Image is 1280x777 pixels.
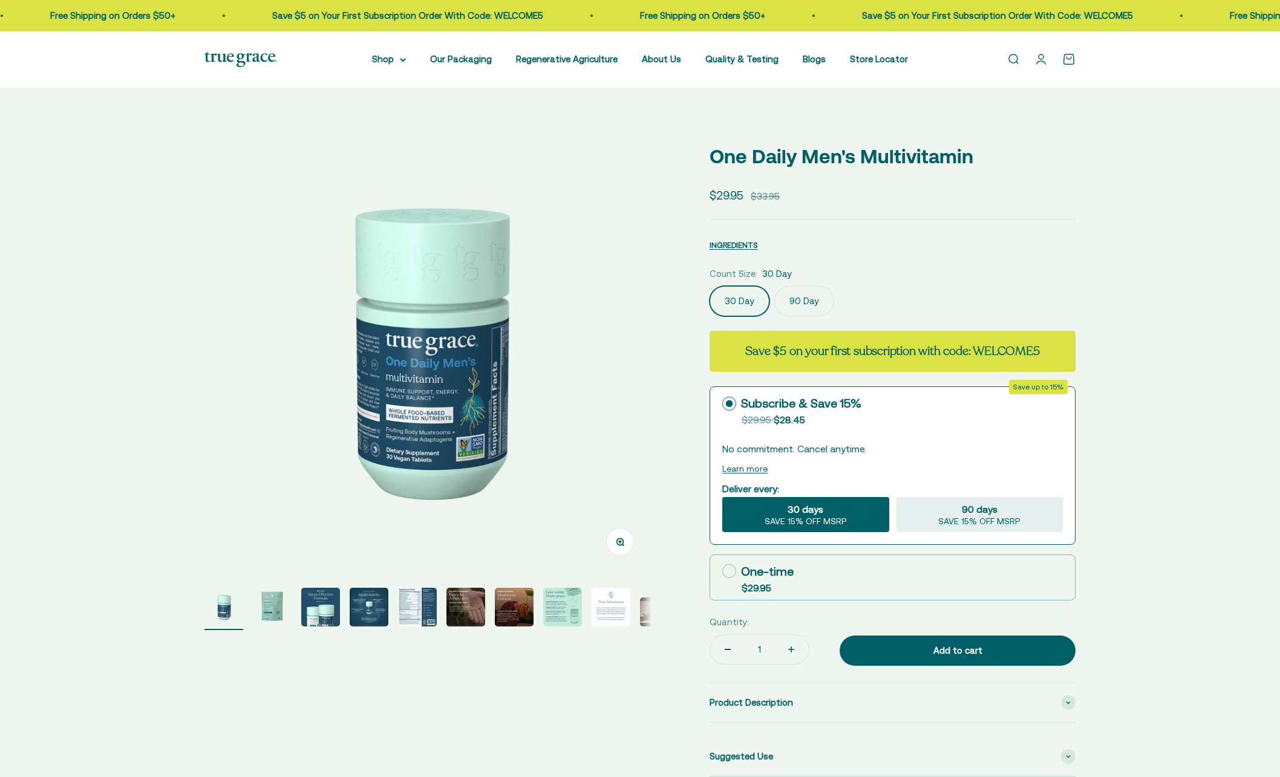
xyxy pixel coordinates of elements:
[253,588,292,630] button: Go to item 2
[50,10,175,21] a: Free Shipping on Orders $50+
[592,588,630,630] button: Go to item 9
[372,52,406,67] summary: Shop
[710,238,758,252] button: INGREDIENTS
[710,267,757,281] legend: Count Size:
[710,635,745,664] button: Decrease quantity
[705,54,779,64] a: Quality & Testing
[301,588,340,630] button: Go to item 3
[543,588,582,626] img: One Daily Men's Multivitamin
[710,241,758,250] span: INGREDIENTS
[495,588,534,630] button: Go to item 7
[446,588,485,630] button: Go to item 6
[751,189,780,204] compare-at-price: $33.95
[350,588,388,626] img: One Daily Men's Multivitamin
[543,588,582,630] button: Go to item 8
[710,141,1076,172] p: One Daily Men's Multivitamin
[204,588,243,626] img: One Daily Men's Multivitamin
[640,597,679,630] button: Go to item 10
[516,54,618,64] a: Regenerative Agriculture
[398,588,437,630] button: Go to item 5
[864,643,1051,658] div: Add to cart
[430,54,492,64] a: Our Packaging
[710,695,793,710] span: Product Description
[850,54,908,64] a: Store Locator
[350,588,388,630] button: Go to item 4
[840,636,1076,666] button: Add to cart
[710,615,749,629] label: Quantity:
[592,588,630,626] img: One Daily Men's Multivitamin
[803,54,826,64] a: Blogs
[710,186,743,204] sale-price: $29.95
[862,8,1133,23] p: Save $5 on Your First Subscription Order With Code: WELCOME5
[495,588,534,626] img: One Daily Men's Multivitamin
[204,126,651,573] img: One Daily Men's Multivitamin
[446,588,485,626] img: One Daily Men's Multivitamin
[204,588,243,630] button: Go to item 1
[301,588,340,626] img: One Daily Men's Multivitamin
[640,10,765,21] a: Free Shipping on Orders $50+
[272,8,543,23] p: Save $5 on Your First Subscription Order With Code: WELCOME5
[642,54,681,64] a: About Us
[762,267,792,281] span: 30 Day
[710,749,773,764] span: Suggested Use
[710,683,1076,722] summary: Product Description
[398,588,437,626] img: One Daily Men's Multivitamin
[253,588,292,626] img: Daily Multivitamin for Immune Support, Energy, and Daily Balance* - Vitamin A, Vitamin D3, and Zi...
[745,343,1039,359] strong: Save $5 on your first subscription with code: WELCOME5
[710,737,1076,776] summary: Suggested Use
[774,635,809,664] button: Increase quantity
